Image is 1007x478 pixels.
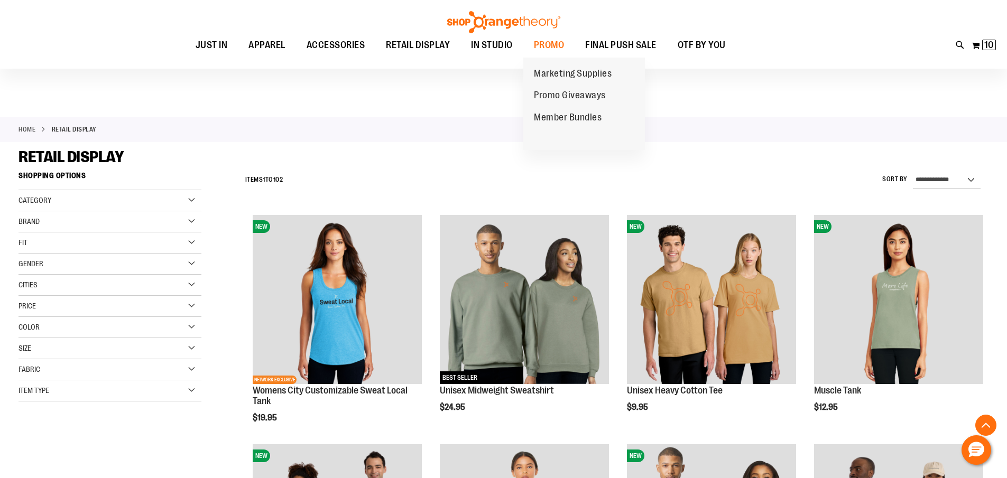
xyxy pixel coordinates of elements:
span: APPAREL [248,33,285,57]
button: Back To Top [975,415,996,436]
span: Size [19,344,31,352]
span: NETWORK EXCLUSIVE [253,376,297,384]
span: FINAL PUSH SALE [585,33,657,57]
label: Sort By [882,175,908,184]
a: Muscle Tank [814,385,861,396]
a: Unisex Midweight Sweatshirt [440,385,554,396]
a: Unisex Heavy Cotton Tee [627,385,723,396]
div: product [435,210,614,439]
img: Unisex Heavy Cotton Tee [627,215,796,384]
span: Fabric [19,365,40,373]
span: $19.95 [253,413,279,423]
ul: PROMO [523,58,645,150]
span: Price [19,302,36,310]
a: Member Bundles [523,107,612,129]
button: Hello, have a question? Let’s chat. [962,435,991,465]
span: RETAIL DISPLAY [386,33,450,57]
span: RETAIL DISPLAY [19,148,124,166]
a: Unisex Heavy Cotton TeeNEW [627,215,796,386]
a: JUST IN [185,33,238,58]
a: IN STUDIO [460,33,523,58]
a: Home [19,125,35,134]
span: Member Bundles [534,112,602,125]
span: NEW [627,220,644,233]
strong: RETAIL DISPLAY [52,125,97,134]
span: NEW [627,449,644,462]
div: product [622,210,801,439]
span: OTF BY YOU [678,33,726,57]
span: ACCESSORIES [307,33,365,57]
h2: Items to [245,172,283,188]
a: OTF BY YOU [667,33,736,58]
a: PROMO [523,33,575,58]
div: product [247,210,427,449]
span: Cities [19,280,38,289]
span: JUST IN [196,33,228,57]
span: NEW [814,220,832,233]
strong: Shopping Options [19,166,201,190]
span: 10 [984,40,994,50]
span: BEST SELLER [440,371,480,384]
span: NEW [253,449,270,462]
span: Marketing Supplies [534,68,612,81]
a: Womens City Customizable Sweat Local Tank [253,385,408,406]
a: Marketing Supplies [523,63,622,85]
span: 1 [263,176,265,183]
img: Shop Orangetheory [446,11,562,33]
a: City Customizable Perfect Racerback TankNEWNETWORK EXCLUSIVE [253,215,422,386]
div: product [809,210,988,439]
a: Promo Giveaways [523,85,616,107]
span: Fit [19,238,27,247]
a: ACCESSORIES [296,33,376,58]
span: Color [19,323,40,331]
span: Item Type [19,386,49,395]
a: Muscle TankNEW [814,215,983,386]
img: Muscle Tank [814,215,983,384]
img: Unisex Midweight Sweatshirt [440,215,609,384]
span: NEW [253,220,270,233]
span: Gender [19,259,43,268]
span: $24.95 [440,402,467,412]
img: City Customizable Perfect Racerback Tank [253,215,422,384]
span: Brand [19,217,40,226]
span: 102 [273,176,283,183]
span: Promo Giveaways [534,90,606,103]
a: Unisex Midweight SweatshirtBEST SELLER [440,215,609,386]
span: $12.95 [814,402,839,412]
a: RETAIL DISPLAY [375,33,460,57]
span: $9.95 [627,402,650,412]
a: FINAL PUSH SALE [575,33,667,58]
span: Category [19,196,51,204]
span: IN STUDIO [471,33,513,57]
a: APPAREL [238,33,296,58]
span: PROMO [534,33,565,57]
